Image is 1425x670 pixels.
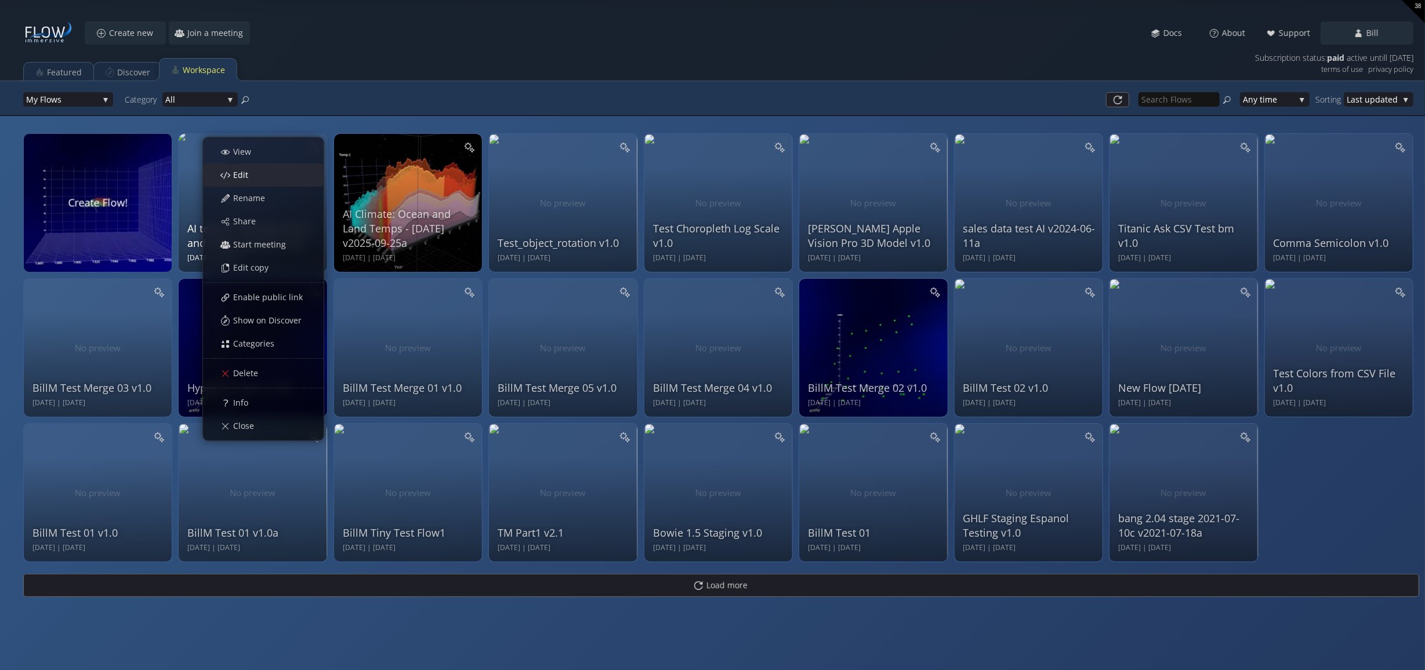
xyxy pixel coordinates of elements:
span: Show on Discover [233,315,309,326]
div: Test Colors from CSV File v1.0 [1274,366,1407,395]
a: terms of use [1321,62,1363,77]
span: Close [233,420,261,432]
div: Bowie 1.5 Staging v1.0 [653,526,786,540]
div: Featured [47,61,82,83]
div: Hyperlink Test1 v1.00 [187,381,321,395]
div: BillM Test Merge 04 v1.0 [653,381,786,395]
span: View [233,146,258,158]
span: Load more [706,580,755,591]
div: [DATE] | [DATE] [1274,253,1407,263]
div: [DATE] | [DATE] [343,253,476,263]
span: Docs [1163,27,1189,39]
div: [DATE] | [DATE] [963,543,1097,553]
div: [DATE] | [DATE] [653,543,786,553]
div: [DATE] | [DATE] [1118,253,1252,263]
div: Discover [117,61,150,83]
div: BillM Tiny Test Flow1 [343,526,476,540]
div: Category [125,92,162,107]
input: Search Flows [1138,92,1220,107]
div: Sorting [1315,92,1344,107]
div: [DATE] | [DATE] [187,253,321,263]
div: Test Choropleth Log Scale v1.0 [653,221,786,250]
span: My Flo [26,92,51,107]
div: AI Climate: Ocean and Land Temps - [DATE] v2025-09-25a [343,207,476,251]
span: Create new [108,27,160,39]
span: Any ti [1243,92,1265,107]
div: [DATE] | [DATE] [653,253,786,263]
div: BillM Test Merge 03 v1.0 [32,381,166,395]
div: [DATE] | [DATE] [1118,398,1252,408]
div: Titanic Ask CSV Test bm v1.0 [1118,221,1252,250]
span: La [1347,92,1355,107]
span: Share [233,216,263,227]
span: Delete [233,367,265,379]
span: Bill [1366,27,1386,39]
div: BillM Test Merge 05 v1.0 [498,381,631,395]
div: [DATE] | [DATE] [498,543,631,553]
div: [DATE] | [DATE] [32,398,166,408]
div: [DATE] | [DATE] [1274,398,1407,408]
div: [DATE] | [DATE] [963,398,1097,408]
div: sales data test AI v2024-06-11a [963,221,1097,250]
a: privacy policy [1368,62,1413,77]
span: Rename [233,192,272,204]
span: Support [1278,27,1317,39]
div: Workspace [183,59,225,81]
div: New Flow [DATE] [1118,381,1252,395]
span: All [165,92,223,107]
div: [DATE] | [DATE] [498,253,631,263]
div: bang 2.04 stage 2021-07-10c v2021-07-18a [1118,511,1252,540]
span: Edit copy [233,262,275,274]
div: [DATE] | [DATE] [963,253,1097,263]
span: Edit [233,169,255,181]
div: [DATE] | [DATE] [32,543,166,553]
div: BillM Test 01 v1.0a [187,526,321,540]
div: BillM Test Merge 02 v1.0 [808,381,941,395]
div: [DATE] | [DATE] [808,253,941,263]
span: Start meeting [233,239,293,250]
div: [DATE] | [DATE] [187,543,321,553]
div: TM Part1 v2.1 [498,526,631,540]
span: Info [233,397,255,409]
div: [DATE] | [DATE] [498,398,631,408]
span: ws [51,92,99,107]
div: [DATE] | [DATE] [187,398,321,408]
div: GHLF Staging Espanol Testing v1.0 [963,511,1097,540]
div: BillM Test 02 v1.0 [963,381,1097,395]
div: AI test for Life Expectancy and Cities v2025-10-10a [187,221,321,250]
span: Enable public link [233,292,310,303]
div: [DATE] | [DATE] [653,398,786,408]
div: BillM Test Merge 01 v1.0 [343,381,476,395]
span: me [1265,92,1295,107]
div: Test_object_rotation v1.0 [498,236,631,250]
div: [DATE] | [DATE] [343,543,476,553]
div: Comma Semicolon v1.0 [1274,236,1407,250]
div: BillM Test 01 [808,526,941,540]
div: [DATE] | [DATE] [1118,543,1252,553]
span: st updated [1355,92,1399,107]
div: [DATE] | [DATE] [343,398,476,408]
span: Categories [233,338,281,349]
span: About [1221,27,1252,39]
div: [DATE] | [DATE] [808,398,941,408]
div: [DATE] | [DATE] [808,543,941,553]
div: BillM Test 01 v1.0 [32,526,166,540]
span: Join a meeting [187,27,250,39]
div: [PERSON_NAME] Apple Vision Pro 3D Model v1.0 [808,221,941,250]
